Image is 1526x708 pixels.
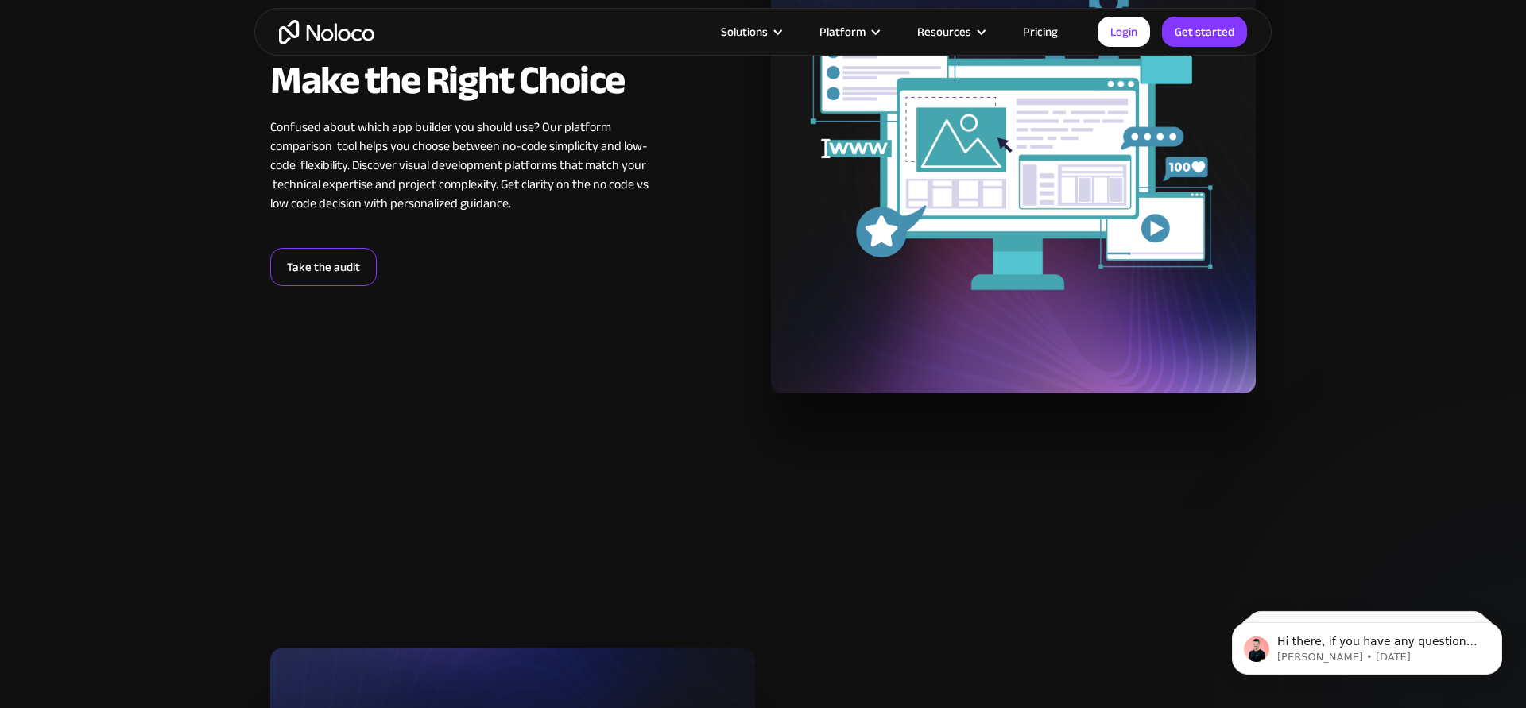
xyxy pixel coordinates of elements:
[1003,21,1078,42] a: Pricing
[897,21,1003,42] div: Resources
[279,20,374,44] a: home
[270,118,672,232] div: Confused about which app builder you should use? Our platform comparison tool helps you choose be...
[819,21,866,42] div: Platform
[1208,589,1526,700] iframe: Intercom notifications message
[800,21,897,42] div: Platform
[917,21,971,42] div: Resources
[1098,17,1150,47] a: Login
[270,248,377,286] a: Take the audit
[721,21,768,42] div: Solutions
[701,21,800,42] div: Solutions
[1162,17,1247,47] a: Get started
